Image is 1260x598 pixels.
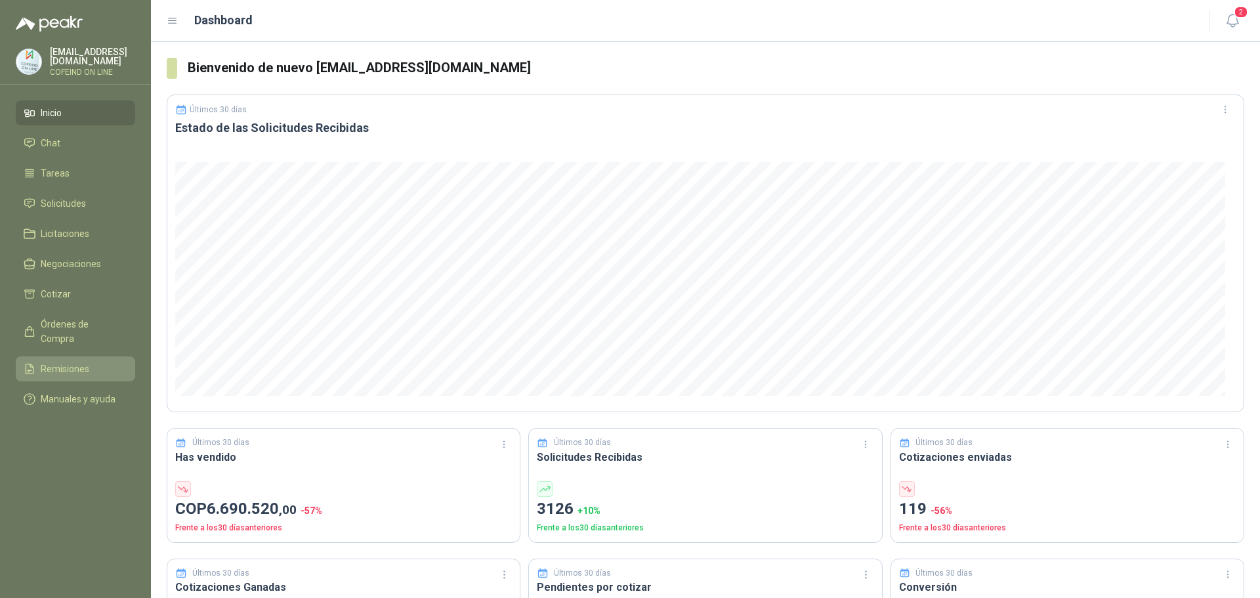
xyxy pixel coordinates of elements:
h3: Bienvenido de nuevo [EMAIL_ADDRESS][DOMAIN_NAME] [188,58,1244,78]
a: Solicitudes [16,191,135,216]
p: Últimos 30 días [190,105,247,114]
h3: Has vendido [175,449,512,465]
span: Inicio [41,106,62,120]
p: Últimos 30 días [554,567,611,580]
h1: Dashboard [194,11,253,30]
span: Cotizar [41,287,71,301]
p: Últimos 30 días [192,437,249,449]
a: Manuales y ayuda [16,387,135,412]
h3: Pendientes por cotizar [537,579,873,595]
span: Licitaciones [41,226,89,241]
p: Últimos 30 días [915,567,973,580]
a: Negociaciones [16,251,135,276]
p: Últimos 30 días [554,437,611,449]
span: -56 % [931,505,952,516]
span: Órdenes de Compra [41,317,123,346]
p: 119 [899,497,1236,522]
p: COP [175,497,512,522]
a: Licitaciones [16,221,135,246]
a: Inicio [16,100,135,125]
span: 6.690.520 [207,500,297,518]
p: Frente a los 30 días anteriores [175,522,512,534]
img: Logo peakr [16,16,83,32]
span: 2 [1234,6,1248,18]
p: Últimos 30 días [192,567,249,580]
a: Tareas [16,161,135,186]
p: Frente a los 30 días anteriores [899,522,1236,534]
span: + 10 % [577,505,600,516]
a: Órdenes de Compra [16,312,135,351]
img: Company Logo [16,49,41,74]
span: Solicitudes [41,196,86,211]
span: Negociaciones [41,257,101,271]
h3: Cotizaciones enviadas [899,449,1236,465]
h3: Cotizaciones Ganadas [175,579,512,595]
span: Remisiones [41,362,89,376]
span: -57 % [301,505,322,516]
a: Remisiones [16,356,135,381]
a: Cotizar [16,282,135,307]
span: ,00 [279,502,297,517]
p: 3126 [537,497,873,522]
button: 2 [1221,9,1244,33]
h3: Solicitudes Recibidas [537,449,873,465]
p: Frente a los 30 días anteriores [537,522,873,534]
a: Chat [16,131,135,156]
h3: Conversión [899,579,1236,595]
span: Chat [41,136,60,150]
p: COFEIND ON LINE [50,68,135,76]
p: Últimos 30 días [915,437,973,449]
span: Manuales y ayuda [41,392,115,406]
p: [EMAIL_ADDRESS][DOMAIN_NAME] [50,47,135,66]
h3: Estado de las Solicitudes Recibidas [175,120,1236,136]
span: Tareas [41,166,70,181]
